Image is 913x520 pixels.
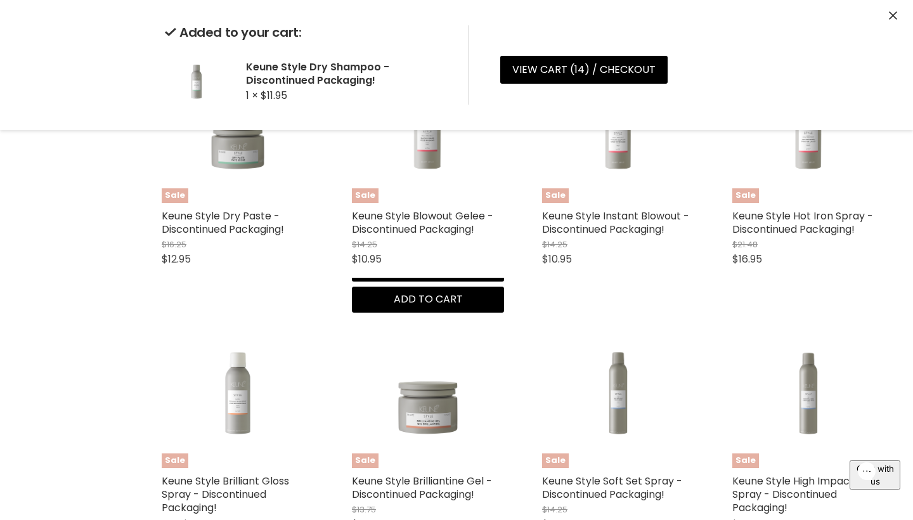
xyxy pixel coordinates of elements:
[352,287,504,312] button: Add to cart
[732,453,759,468] span: Sale
[162,453,188,468] span: Sale
[246,60,448,87] h2: Keune Style Dry Shampoo - Discontinued Packaging!
[542,252,572,266] span: $10.95
[542,504,567,516] span: $14.25
[394,292,463,306] span: Add to cart
[352,252,382,266] span: $10.95
[352,188,379,203] span: Sale
[500,56,668,84] a: View cart (14) / Checkout
[162,188,188,203] span: Sale
[542,188,569,203] span: Sale
[162,316,314,468] a: Keune Style Brilliant Gloss Spray - Discontinued Packaging!Sale
[352,316,504,468] a: Keune Style Brilliantine Gel - Discontinued Packaging!Sale
[574,62,585,77] span: 14
[352,504,376,516] span: $13.75
[542,209,689,237] a: Keune Style Instant Blowout - Discontinued Packaging!
[352,238,377,250] span: $14.25
[246,88,258,103] span: 1 ×
[542,238,567,250] span: $14.25
[850,460,900,507] iframe: Gorgias live chat messenger
[542,474,682,502] a: Keune Style Soft Set Spray - Discontinued Packaging!
[162,335,314,448] img: Keune Style Brilliant Gloss Spray - Discontinued Packaging!
[165,25,448,40] h2: Added to your cart:
[889,10,897,23] button: Close
[352,209,493,237] a: Keune Style Blowout Gelee - Discontinued Packaging!
[162,252,191,266] span: $12.95
[352,453,379,468] span: Sale
[732,209,873,237] a: Keune Style Hot Iron Spray - Discontinued Packaging!
[732,474,854,515] a: Keune Style High Impact Spray - Discontinued Packaging!
[732,316,884,468] a: Keune Style High Impact Spray - Discontinued Packaging!Sale
[352,474,492,502] a: Keune Style Brilliantine Gel - Discontinued Packaging!
[732,188,759,203] span: Sale
[352,335,504,448] img: Keune Style Brilliantine Gel - Discontinued Packaging!
[732,335,884,448] img: Keune Style High Impact Spray - Discontinued Packaging!
[162,474,289,515] a: Keune Style Brilliant Gloss Spray - Discontinued Packaging!
[732,252,762,266] span: $16.95
[261,88,287,103] span: $11.95
[165,58,228,105] img: Keune Style Dry Shampoo - Discontinued Packaging!
[162,238,186,250] span: $16.25
[162,209,284,237] a: Keune Style Dry Paste - Discontinued Packaging!
[732,238,758,250] span: $21.48
[542,453,569,468] span: Sale
[542,335,694,448] img: Keune Style Soft Set Spray - Discontinued Packaging!
[542,316,694,468] a: Keune Style Soft Set Spray - Discontinued Packaging!Sale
